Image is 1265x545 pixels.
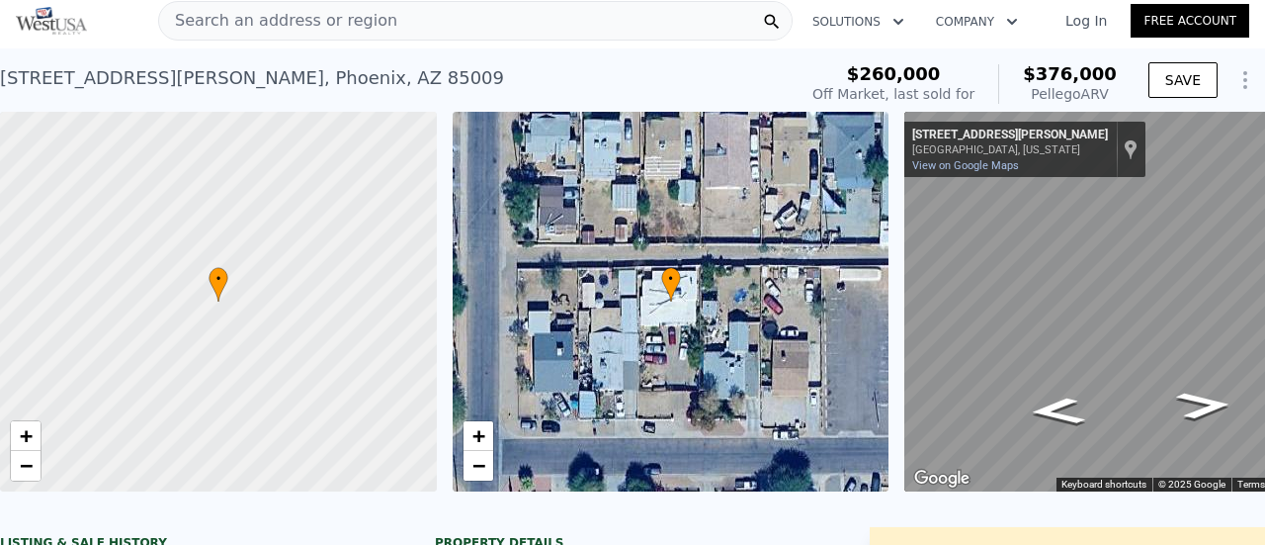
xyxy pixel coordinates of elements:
span: $376,000 [1023,63,1117,84]
a: Zoom in [11,421,41,451]
span: $260,000 [847,63,941,84]
div: [GEOGRAPHIC_DATA], [US_STATE] [912,143,1108,156]
a: View on Google Maps [912,159,1019,172]
button: SAVE [1148,62,1218,98]
a: Zoom in [464,421,493,451]
span: + [20,423,33,448]
span: • [661,270,681,288]
div: Off Market, last sold for [812,84,974,104]
span: − [20,453,33,478]
a: Log In [1042,11,1131,31]
img: Pellego [16,7,87,35]
a: Zoom out [11,451,41,481]
path: Go East, W Taylor St [1152,385,1255,425]
span: Search an address or region [159,9,397,33]
button: Show Options [1225,60,1265,100]
div: [STREET_ADDRESS][PERSON_NAME] [912,128,1108,143]
a: Open this area in Google Maps (opens a new window) [909,466,974,492]
path: Go West, W Taylor St [1006,391,1109,431]
a: Free Account [1131,4,1249,38]
div: Pellego ARV [1023,84,1117,104]
a: Show location on map [1124,138,1138,160]
span: − [471,453,484,478]
span: + [471,423,484,448]
a: Terms (opens in new tab) [1237,479,1265,490]
div: • [661,267,681,302]
button: Solutions [797,4,920,40]
div: • [209,267,228,302]
button: Keyboard shortcuts [1061,478,1146,492]
img: Google [909,466,974,492]
span: © 2025 Google [1158,479,1225,490]
a: Zoom out [464,451,493,481]
button: Company [920,4,1034,40]
span: • [209,270,228,288]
